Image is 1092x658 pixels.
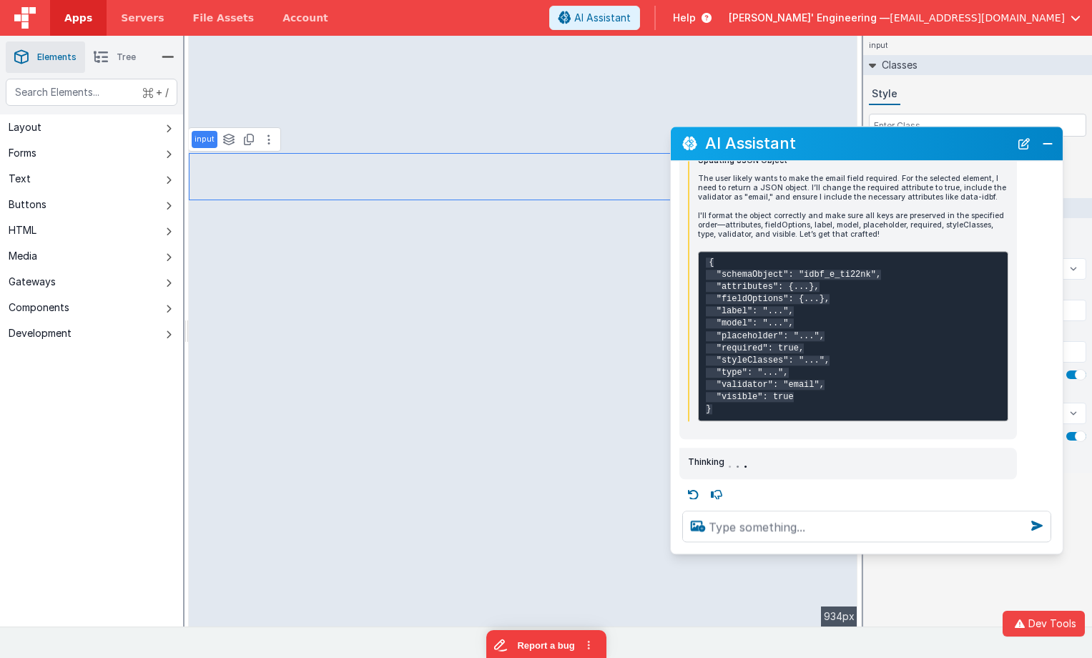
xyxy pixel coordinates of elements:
[9,326,72,340] div: Development
[1014,134,1034,154] button: New Chat
[729,11,1081,25] button: [PERSON_NAME]' Engineering — [EMAIL_ADDRESS][DOMAIN_NAME]
[9,172,31,186] div: Text
[193,11,255,25] span: File Assets
[863,36,893,55] h4: input
[37,51,77,63] span: Elements
[1003,611,1085,637] button: Dev Tools
[890,11,1065,25] span: [EMAIL_ADDRESS][DOMAIN_NAME]
[706,257,881,414] code: { "schemaObject": "idbf_e_ti22nk", "attributes": {...}, "fieldOptions": {...}, "label": "...", "m...
[9,275,56,289] div: Gateways
[9,197,46,212] div: Buttons
[6,79,177,106] input: Search Elements...
[698,211,1008,239] p: I'll format the object correctly and make sure all keys are preserved in the specified order—attr...
[1038,134,1057,154] button: Close
[9,300,69,315] div: Components
[143,79,169,106] span: + /
[549,6,640,30] button: AI Assistant
[869,84,900,105] button: Style
[821,607,857,627] div: 934px
[195,134,215,145] p: input
[705,135,1010,152] h2: AI Assistant
[869,114,1086,137] input: Enter Class...
[688,457,724,468] span: Thinking
[9,146,36,160] div: Forms
[673,11,696,25] span: Help
[189,36,857,627] div: -->
[574,11,631,25] span: AI Assistant
[117,51,136,63] span: Tree
[121,11,164,25] span: Servers
[743,454,748,474] span: .
[698,156,787,165] strong: Updating JSON Object
[727,449,732,469] span: .
[64,11,92,25] span: Apps
[698,174,1008,202] p: The user likely wants to make the email field required. For the selected element, I need to retur...
[876,55,918,75] h2: Classes
[9,223,36,237] div: HTML
[735,454,740,474] span: .
[9,120,41,134] div: Layout
[9,249,37,263] div: Media
[729,11,890,25] span: [PERSON_NAME]' Engineering —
